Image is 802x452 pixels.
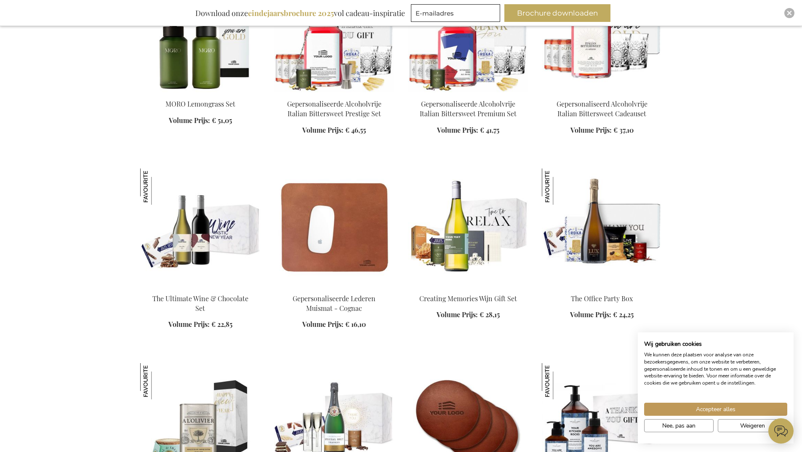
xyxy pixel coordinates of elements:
[274,89,394,97] a: Gepersonaliseerde Alcoholvrije Italian Bittersweet Prestige Set Gepersonaliseerde Alcoholvrije It...
[140,283,261,291] a: Beer Apéro Gift Box The Ultimate Wine & Chocolate Set
[437,126,499,135] a: Volume Prijs: € 41,75
[169,116,210,125] span: Volume Prijs:
[787,11,792,16] img: Close
[302,320,366,329] a: Volume Prijs: € 16,10
[168,320,210,329] span: Volume Prijs:
[152,294,248,313] a: The Ultimate Wine & Chocolate Set
[542,168,578,205] img: The Office Party Box
[248,8,334,18] b: eindejaarsbrochure 2025
[768,418,794,444] iframe: belco-activator-frame
[437,310,500,320] a: Volume Prijs: € 28,15
[140,363,176,399] img: Culinaire Olijfolie & Zout Set
[274,168,394,286] img: Leather Mouse Pad - Cognac
[411,4,500,22] input: E-mailadres
[419,294,517,303] a: Creating Memories Wijn Gift Set
[274,283,394,291] a: Leather Mouse Pad - Cognac
[571,294,633,303] a: The Office Party Box
[345,320,366,329] span: € 16,10
[437,310,478,319] span: Volume Prijs:
[542,363,578,399] img: The Gift Label Hand & Keuken Set
[784,8,794,18] div: Close
[644,340,787,348] h2: Wij gebruiken cookies
[140,89,261,97] a: MORO Lemongrass Set
[662,421,695,430] span: Nee, pas aan
[408,89,528,97] a: Personalised Non-Alcoholic Italian Bittersweet Premium Set Gepersonaliseerde Alcoholvrije Italian...
[542,283,662,291] a: The Office Party Box The Office Party Box
[408,168,528,286] img: Personalised White Wine
[302,320,344,329] span: Volume Prijs:
[437,126,478,134] span: Volume Prijs:
[740,421,765,430] span: Weigeren
[570,126,634,135] a: Volume Prijs: € 37,10
[542,89,662,97] a: Personalised Non-Alcoholic Italian Bittersweet Gift Gepersonaliseerd Alcoholvrije Italian Bitters...
[542,168,662,286] img: The Office Party Box
[140,168,176,205] img: The Ultimate Wine & Chocolate Set
[570,310,634,320] a: Volume Prijs: € 24,25
[140,168,261,286] img: Beer Apéro Gift Box
[480,126,499,134] span: € 41,75
[168,320,232,329] a: Volume Prijs: € 22,85
[718,419,787,432] button: Alle cookies weigeren
[696,405,735,414] span: Accepteer alles
[613,310,634,319] span: € 24,25
[212,116,232,125] span: € 51,05
[504,4,610,22] button: Brochure downloaden
[557,99,647,118] a: Gepersonaliseerd Alcoholvrije Italian Bittersweet Cadeauset
[169,116,232,126] a: Volume Prijs: € 51,05
[165,99,235,108] a: MORO Lemongrass Set
[644,419,714,432] button: Pas cookie voorkeuren aan
[408,283,528,291] a: Personalised White Wine
[192,4,409,22] div: Download onze vol cadeau-inspiratie
[613,126,634,134] span: € 37,10
[293,294,376,313] a: Gepersonaliseerde Lederen Muismat - Cognac
[644,403,787,416] button: Accepteer alle cookies
[480,310,500,319] span: € 28,15
[570,126,612,134] span: Volume Prijs:
[211,320,232,329] span: € 22,85
[411,4,503,24] form: marketing offers and promotions
[420,99,517,118] a: Gepersonaliseerde Alcoholvrije Italian Bittersweet Premium Set
[644,351,787,387] p: We kunnen deze plaatsen voor analyse van onze bezoekersgegevens, om onze website te verbeteren, g...
[570,310,611,319] span: Volume Prijs:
